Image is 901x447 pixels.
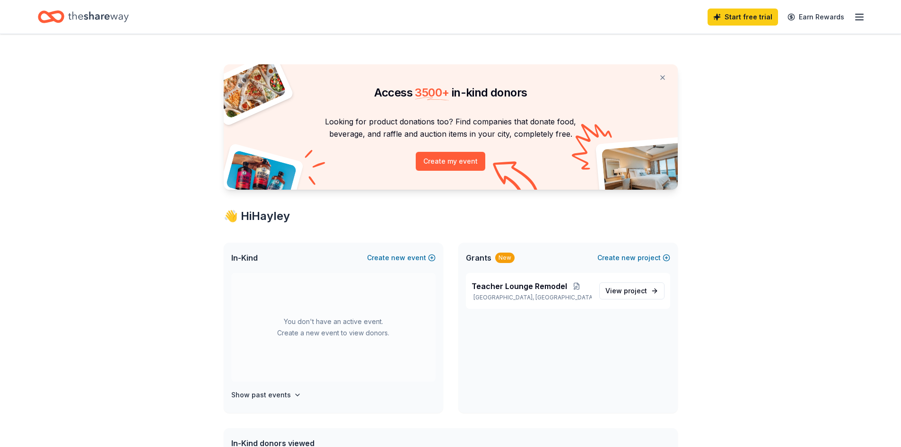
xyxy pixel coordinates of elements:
div: You don't have an active event. Create a new event to view donors. [231,273,436,382]
span: Access in-kind donors [374,86,527,99]
span: new [391,252,405,263]
a: Start free trial [708,9,778,26]
button: Create my event [416,152,485,171]
span: Teacher Lounge Remodel [472,280,567,292]
img: Pizza [213,59,287,119]
span: Grants [466,252,491,263]
span: View [605,285,647,297]
span: project [624,287,647,295]
a: Earn Rewards [782,9,850,26]
p: Looking for product donations too? Find companies that donate food, beverage, and raffle and auct... [235,115,666,140]
p: [GEOGRAPHIC_DATA], [GEOGRAPHIC_DATA] [472,294,592,301]
img: Curvy arrow [493,161,540,197]
span: new [621,252,636,263]
span: In-Kind [231,252,258,263]
button: Createnewproject [597,252,670,263]
a: View project [599,282,665,299]
div: 👋 Hi Hayley [224,209,678,224]
button: Show past events [231,389,301,401]
button: Createnewevent [367,252,436,263]
h4: Show past events [231,389,291,401]
div: New [495,253,515,263]
a: Home [38,6,129,28]
span: 3500 + [415,86,449,99]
